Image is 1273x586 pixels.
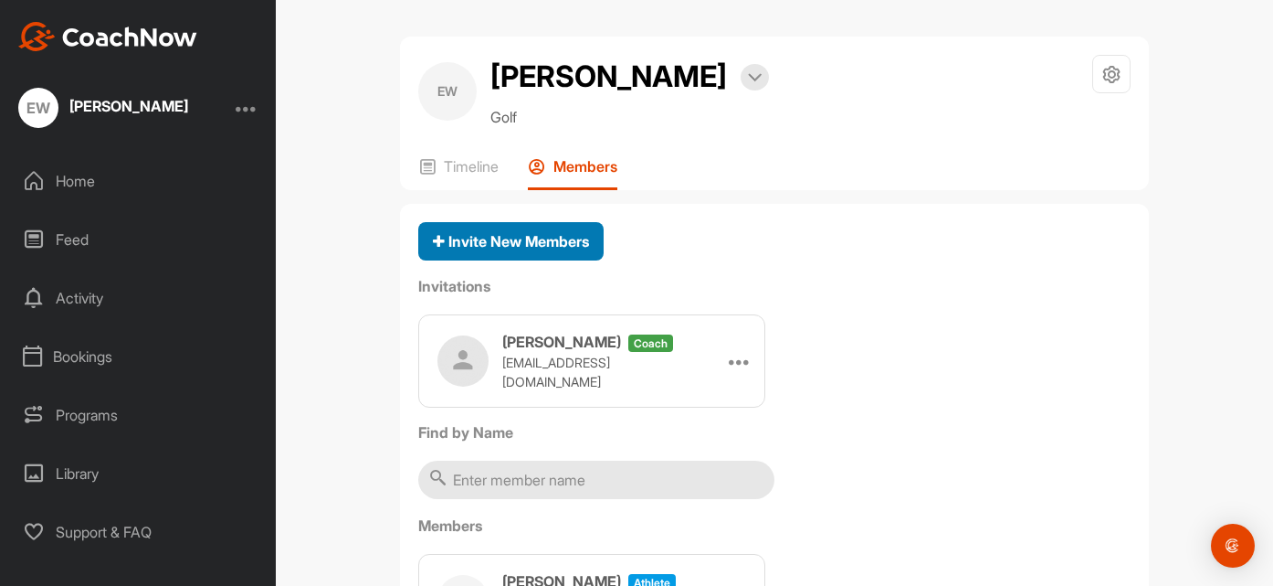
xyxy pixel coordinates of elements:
p: Timeline [444,157,499,176]
span: coach [628,335,673,352]
div: Bookings [10,334,268,379]
div: Activity [10,275,268,321]
label: Find by Name [418,421,1131,443]
div: Programs [10,392,268,438]
label: Members [418,515,1131,537]
div: Home [10,158,268,204]
img: arrow-down [748,73,762,82]
div: EW [418,62,477,121]
div: Support & FAQ [10,509,268,555]
div: Feed [10,217,268,262]
p: Golf [490,106,769,128]
img: user [437,336,489,387]
div: Library [10,451,268,496]
span: Invite New Members [433,232,589,250]
p: Members [553,157,617,176]
h3: [PERSON_NAME] [502,331,621,353]
h2: [PERSON_NAME] [490,55,727,99]
input: Enter member name [418,461,774,499]
div: Open Intercom Messenger [1211,524,1255,568]
p: [EMAIL_ADDRESS][DOMAIN_NAME] [502,353,685,391]
div: EW [18,88,58,128]
button: Invite New Members [418,222,604,261]
label: Invitations [418,275,1131,297]
img: CoachNow [18,22,197,51]
div: [PERSON_NAME] [69,99,188,113]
